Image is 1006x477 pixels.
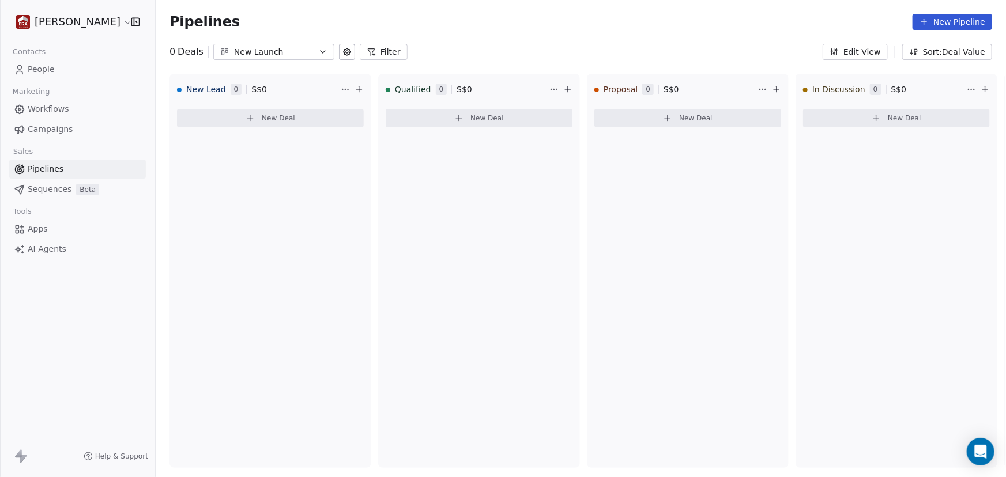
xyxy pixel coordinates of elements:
span: Beta [76,184,99,195]
div: Open Intercom Messenger [967,438,994,465]
div: In Discussion0S$0 [803,74,964,104]
a: AI Agents [9,240,146,259]
span: Pipelines [169,14,240,30]
a: SequencesBeta [9,180,146,199]
span: New Deal [679,113,713,123]
a: Campaigns [9,120,146,139]
span: Contacts [7,43,51,60]
img: website_grey.svg [18,30,28,39]
span: Sequences [28,183,71,195]
button: [PERSON_NAME] [14,12,123,32]
span: In Discussion [812,84,865,95]
button: Edit View [823,44,888,60]
button: Filter [360,44,408,60]
a: Pipelines [9,160,146,179]
div: Domain: [DOMAIN_NAME] [30,30,127,39]
span: Sales [8,143,38,160]
span: Tools [8,203,36,220]
span: 0 [231,84,242,95]
span: Campaigns [28,123,73,135]
div: 0 [169,45,204,59]
span: Pipelines [28,163,63,175]
span: [PERSON_NAME] [35,14,120,29]
span: S$ 0 [251,84,267,95]
a: Workflows [9,100,146,119]
button: New Deal [594,109,781,127]
a: People [9,60,146,79]
span: Qualified [395,84,431,95]
div: v 4.0.25 [32,18,56,28]
span: People [28,63,55,75]
span: 0 [642,84,654,95]
span: S$ 0 [457,84,472,95]
div: Keywords by Traffic [127,68,194,75]
div: New Lead0S$0 [177,74,338,104]
span: Proposal [604,84,638,95]
div: Domain Overview [44,68,103,75]
button: New Deal [386,109,572,127]
span: S$ 0 [664,84,679,95]
button: New Deal [803,109,990,127]
span: New Deal [262,113,295,123]
span: New Lead [186,84,226,95]
a: Help & Support [84,452,148,461]
img: tab_keywords_by_traffic_grey.svg [115,67,124,76]
img: logo_orange.svg [18,18,28,28]
span: New Deal [888,113,921,123]
div: Qualified0S$0 [386,74,547,104]
button: New Pipeline [913,14,992,30]
span: New Deal [470,113,504,123]
a: Apps [9,219,146,238]
button: New Deal [177,109,364,127]
button: Sort: Deal Value [902,44,992,60]
img: ERA%20Logo%202.png [16,15,30,29]
span: 0 [870,84,881,95]
span: Workflows [28,103,69,115]
span: Marketing [7,83,55,100]
span: AI Agents [28,243,66,255]
span: S$ 0 [891,84,907,95]
span: Help & Support [95,452,148,461]
span: Apps [28,223,48,235]
div: Proposal0S$0 [594,74,756,104]
span: Deals [178,45,204,59]
img: tab_domain_overview_orange.svg [31,67,40,76]
div: New Launch [234,46,314,58]
span: 0 [436,84,447,95]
